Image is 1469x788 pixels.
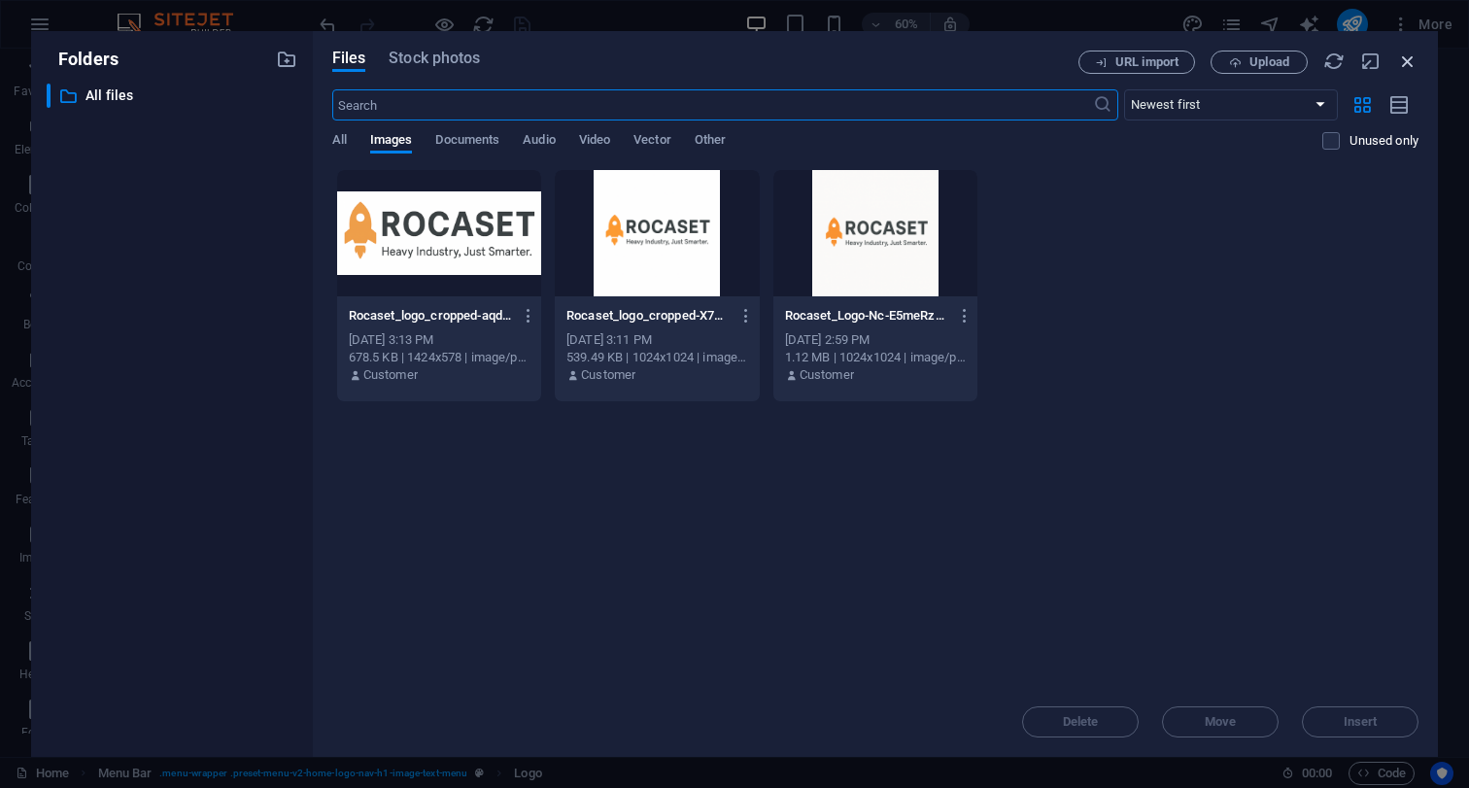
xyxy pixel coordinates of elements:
[47,47,119,72] p: Folders
[695,128,726,155] span: Other
[276,49,297,70] i: Create new folder
[349,349,530,366] div: 678.5 KB | 1424x578 | image/png
[47,84,51,108] div: ​
[435,128,499,155] span: Documents
[363,366,418,384] p: Customer
[332,47,366,70] span: Files
[566,331,747,349] div: [DATE] 3:11 PM
[633,128,671,155] span: Vector
[785,349,966,366] div: 1.12 MB | 1024x1024 | image/png
[370,128,413,155] span: Images
[523,128,555,155] span: Audio
[349,331,530,349] div: [DATE] 3:13 PM
[332,89,1093,120] input: Search
[581,366,635,384] p: Customer
[349,307,512,325] p: Rocaset_logo_cropped-aqd0pbGI3FzgbvT-IhvD6w.png
[566,307,730,325] p: Rocaset_logo_cropped-X7XSvL6Am4--y_AwYONdoA.png
[1249,56,1289,68] span: Upload
[1211,51,1308,74] button: Upload
[785,307,948,325] p: Rocaset_Logo-Nc-E5meRzyOD824w0pBPgQ.png
[1078,51,1195,74] button: URL import
[332,128,347,155] span: All
[566,349,747,366] div: 539.49 KB | 1024x1024 | image/png
[579,128,610,155] span: Video
[1115,56,1179,68] span: URL import
[800,366,854,384] p: Customer
[389,47,480,70] span: Stock photos
[85,85,261,107] p: All files
[1349,132,1418,150] p: Displays only files that are not in use on the website. Files added during this session can still...
[785,331,966,349] div: [DATE] 2:59 PM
